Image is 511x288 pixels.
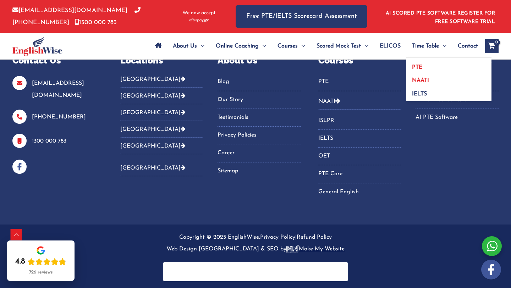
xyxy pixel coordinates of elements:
[236,5,367,28] a: Free PTE/IELTS Scorecard Assessment
[218,54,301,67] p: About Us
[318,76,401,88] a: PTE
[286,246,345,252] u: Make My Website
[374,34,406,59] a: ELICOS
[318,76,401,91] nav: Menu
[406,34,452,59] a: Time TableMenu Toggle
[318,99,335,104] a: NAATI
[318,54,401,67] p: Courses
[218,76,301,177] nav: Menu
[297,234,332,240] a: Refund Policy
[218,129,301,141] a: Privacy Policies
[15,257,25,267] div: 4.8
[120,138,203,154] button: [GEOGRAPHIC_DATA]
[32,138,66,144] a: 1300 000 783
[218,165,301,177] a: Sitemap
[412,65,422,70] span: PTE
[12,7,141,25] a: [PHONE_NUMBER]
[32,81,84,98] a: [EMAIL_ADDRESS][DOMAIN_NAME]
[120,88,203,104] button: [GEOGRAPHIC_DATA]
[406,72,491,85] a: NAATI
[380,34,401,59] span: ELICOS
[318,54,401,207] aside: Footer Widget 4
[197,34,204,59] span: Menu Toggle
[416,112,499,123] a: AI PTE Software
[318,93,401,110] button: NAATI
[318,150,401,162] a: OET
[218,94,301,106] a: Our Story
[406,58,491,72] a: PTE
[406,85,491,101] a: IELTS
[452,34,478,59] a: Contact
[12,54,103,174] aside: Footer Widget 1
[259,34,266,59] span: Menu Toggle
[182,10,215,17] span: We now accept
[260,234,295,240] a: Privacy Policy
[218,76,301,88] a: Blog
[412,34,439,59] span: Time Table
[458,34,478,59] span: Contact
[120,121,203,138] button: [GEOGRAPHIC_DATA]
[120,104,203,121] button: [GEOGRAPHIC_DATA]
[278,34,298,59] span: Courses
[318,115,401,127] a: ISLPR
[412,78,429,83] span: NAATI
[286,245,299,253] img: make-logo
[386,11,495,24] a: AI SCORED PTE SOFTWARE REGISTER FOR FREE SOFTWARE TRIAL
[120,165,186,171] a: [GEOGRAPHIC_DATA]
[218,54,301,186] aside: Footer Widget 3
[32,114,86,120] a: [PHONE_NUMBER]
[272,34,311,59] a: CoursesMenu Toggle
[120,54,203,182] aside: Footer Widget 2
[149,34,478,59] nav: Site Navigation: Main Menu
[311,34,374,59] a: Scored Mock TestMenu Toggle
[318,115,401,198] nav: Menu
[218,112,301,123] a: Testimonials
[120,76,203,88] button: [GEOGRAPHIC_DATA]
[12,54,103,67] p: Contact Us
[317,34,361,59] span: Scored Mock Test
[298,34,305,59] span: Menu Toggle
[210,34,272,59] a: Online CoachingMenu Toggle
[12,232,499,255] p: Copyright © 2025 EnglishWise. |
[216,34,259,59] span: Online Coaching
[218,147,301,159] a: Career
[361,34,368,59] span: Menu Toggle
[167,34,210,59] a: About UsMenu Toggle
[318,133,401,144] a: IELTS
[381,5,499,28] aside: Header Widget 1
[166,246,345,252] a: Web Design [GEOGRAPHIC_DATA] & SEO bymake-logoMake My Website
[75,20,117,26] a: 1300 000 783
[173,34,197,59] span: About Us
[412,91,427,97] span: IELTS
[120,54,203,67] p: Locations
[318,186,401,198] a: General English
[170,267,341,273] iframe: PayPal Message 2
[12,7,127,13] a: [EMAIL_ADDRESS][DOMAIN_NAME]
[439,34,446,59] span: Menu Toggle
[485,39,499,53] a: View Shopping Cart, empty
[189,18,209,22] img: Afterpay-Logo
[29,270,53,275] div: 726 reviews
[12,160,27,174] img: facebook-blue-icons.png
[481,260,501,279] img: white-facebook.png
[15,257,66,267] div: Rating: 4.8 out of 5
[318,168,401,180] a: PTE Core
[12,37,62,56] img: cropped-ew-logo
[120,160,203,176] button: [GEOGRAPHIC_DATA]
[120,143,186,149] a: [GEOGRAPHIC_DATA]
